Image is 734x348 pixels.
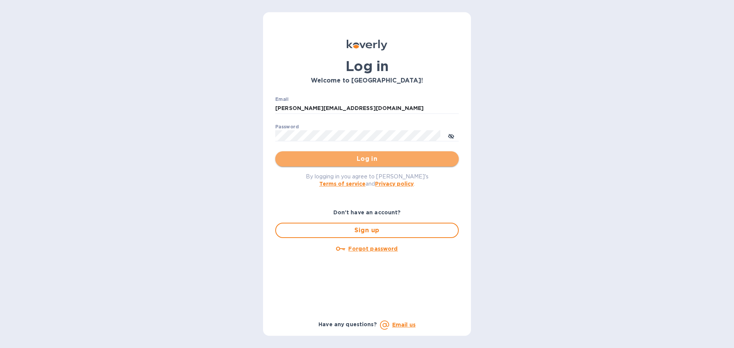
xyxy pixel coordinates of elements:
span: Log in [281,154,453,163]
a: Email us [392,322,416,328]
u: Forgot password [348,246,398,252]
label: Email [275,97,289,102]
img: Koverly [347,40,387,50]
a: Terms of service [319,181,365,187]
a: Privacy policy [375,181,414,187]
b: Have any questions? [318,321,377,327]
input: Enter email address [275,103,459,114]
button: toggle password visibility [443,128,459,143]
span: Sign up [282,226,452,235]
h3: Welcome to [GEOGRAPHIC_DATA]! [275,77,459,84]
button: Log in [275,151,459,167]
button: Sign up [275,223,459,238]
h1: Log in [275,58,459,74]
span: By logging in you agree to [PERSON_NAME]'s and . [306,173,429,187]
label: Password [275,125,299,129]
b: Don't have an account? [333,209,401,215]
